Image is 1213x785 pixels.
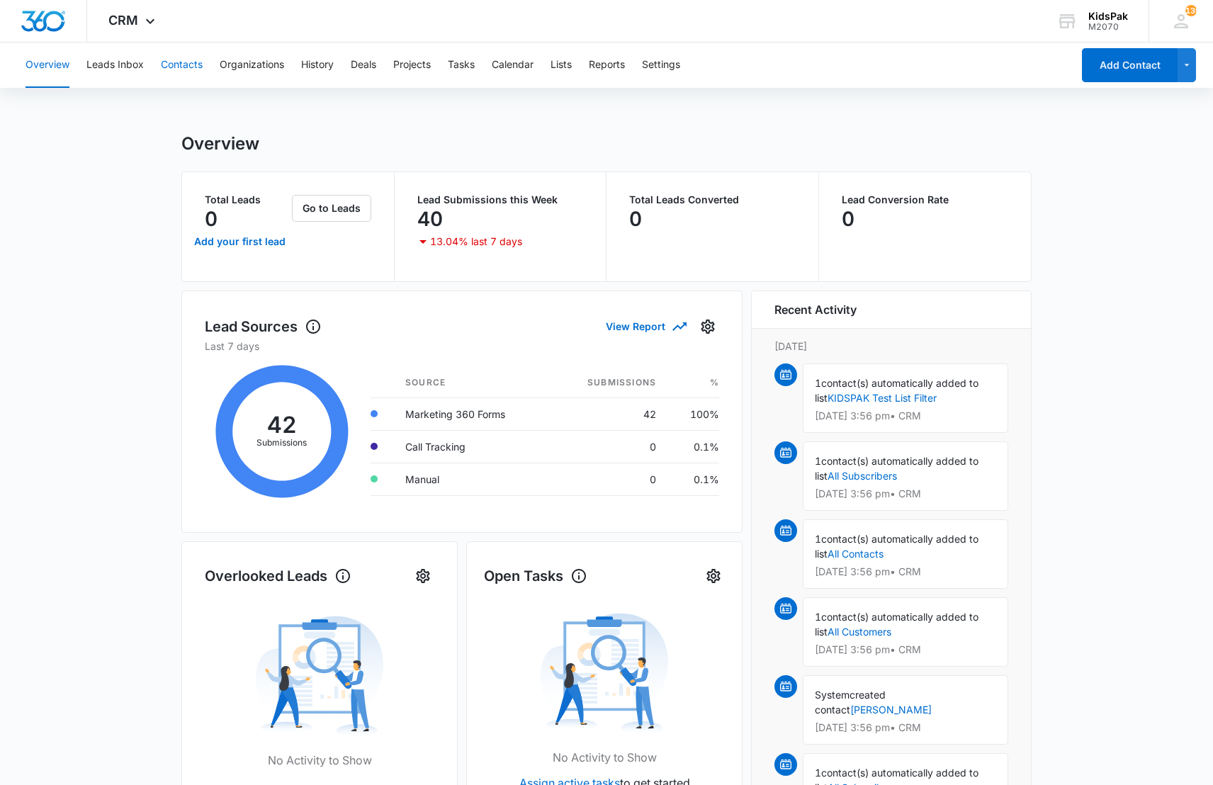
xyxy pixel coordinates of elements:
button: Deals [351,43,376,88]
span: 139 [1185,5,1197,16]
p: Total Leads [205,195,289,205]
button: Lists [551,43,572,88]
span: contact(s) automatically added to list [815,533,978,560]
p: [DATE] 3:56 pm • CRM [815,723,996,733]
p: 13.04% last 7 days [430,237,522,247]
a: KIDSPAK Test List Filter [828,392,937,404]
button: View Report [606,314,685,339]
p: Lead Conversion Rate [842,195,1009,205]
a: All Contacts [828,548,884,560]
button: Projects [393,43,431,88]
a: [PERSON_NAME] [850,704,932,716]
td: 42 [551,397,667,430]
h1: Overview [181,133,259,154]
p: 0 [629,208,642,230]
span: 1 [815,377,821,389]
span: created contact [815,689,886,716]
button: Settings [412,565,434,587]
p: Last 7 days [205,339,719,354]
h1: Open Tasks [484,565,587,587]
a: All Customers [828,626,891,638]
td: Manual [394,463,551,495]
span: contact(s) automatically added to list [815,455,978,482]
p: [DATE] 3:56 pm • CRM [815,645,996,655]
div: account id [1088,22,1128,32]
a: Add your first lead [191,225,289,259]
th: % [667,368,719,398]
p: [DATE] [774,339,1008,354]
button: Calendar [492,43,534,88]
span: 1 [815,533,821,545]
div: account name [1088,11,1128,22]
button: Settings [696,315,719,338]
div: notifications count [1185,5,1197,16]
button: Contacts [161,43,203,88]
td: 0 [551,430,667,463]
th: Submissions [551,368,667,398]
button: Go to Leads [292,195,371,222]
p: No Activity to Show [268,752,372,769]
p: [DATE] 3:56 pm • CRM [815,411,996,421]
span: System [815,689,850,701]
th: Source [394,368,551,398]
span: 1 [815,767,821,779]
button: History [301,43,334,88]
button: Add Contact [1082,48,1178,82]
td: 0.1% [667,430,719,463]
td: 100% [667,397,719,430]
button: Overview [26,43,69,88]
button: Tasks [448,43,475,88]
h6: Recent Activity [774,301,857,318]
span: CRM [108,13,138,28]
p: 0 [842,208,854,230]
td: Marketing 360 Forms [394,397,551,430]
p: 0 [205,208,218,230]
td: Call Tracking [394,430,551,463]
button: Leads Inbox [86,43,144,88]
td: 0 [551,463,667,495]
a: All Subscribers [828,470,897,482]
a: Go to Leads [292,202,371,214]
span: 1 [815,611,821,623]
p: Total Leads Converted [629,195,796,205]
button: Settings [642,43,680,88]
td: 0.1% [667,463,719,495]
button: Organizations [220,43,284,88]
h1: Overlooked Leads [205,565,351,587]
h1: Lead Sources [205,316,322,337]
p: Lead Submissions this Week [417,195,584,205]
p: [DATE] 3:56 pm • CRM [815,567,996,577]
p: [DATE] 3:56 pm • CRM [815,489,996,499]
span: contact(s) automatically added to list [815,377,978,404]
span: 1 [815,455,821,467]
button: Reports [589,43,625,88]
span: contact(s) automatically added to list [815,611,978,638]
p: 40 [417,208,443,230]
button: Settings [702,565,725,587]
p: No Activity to Show [553,749,657,766]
